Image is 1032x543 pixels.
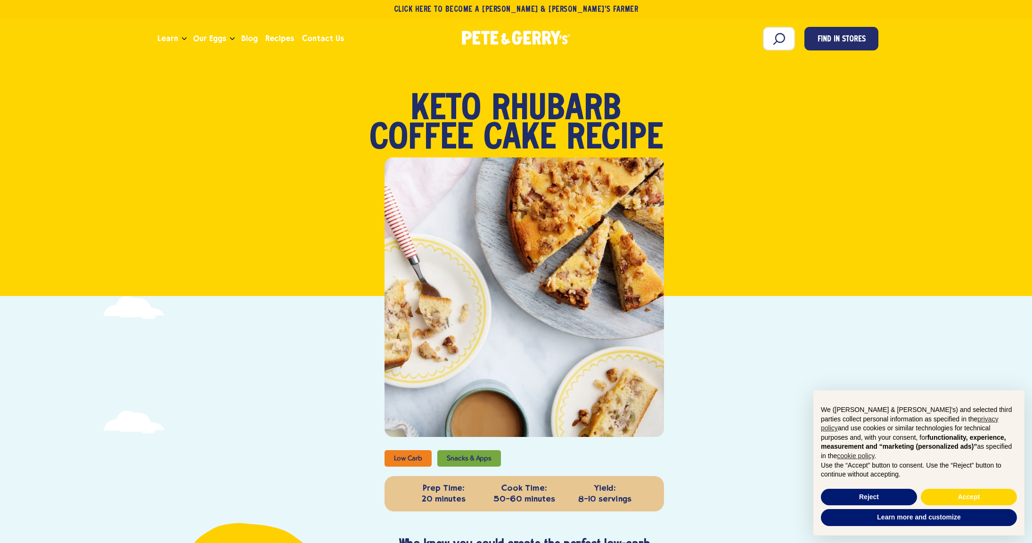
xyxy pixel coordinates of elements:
a: Find in Stores [804,27,878,50]
strong: Yield: [567,483,643,494]
span: Contact Us [302,33,344,44]
span: Find in Stores [818,33,866,46]
p: Use the “Accept” button to consent. Use the “Reject” button to continue without accepting. [821,461,1017,479]
button: Learn more and customize [821,509,1017,526]
a: Recipes [262,26,298,51]
p: 50-60 minutes [486,483,562,505]
span: Recipe [566,124,663,154]
span: Keto [411,95,481,124]
p: We ([PERSON_NAME] & [PERSON_NAME]'s) and selected third parties collect personal information as s... [821,405,1017,461]
p: 8-10 servings [567,483,643,505]
p: 20 minutes [406,483,482,505]
span: Rhubarb [491,95,621,124]
a: Learn [154,26,182,51]
span: Our Eggs [193,33,226,44]
span: Cake [483,124,556,154]
input: Search [763,27,795,50]
li: Snacks & Apps [437,450,501,467]
a: Contact Us [298,26,348,51]
a: Blog [238,26,262,51]
button: Open the dropdown menu for Our Eggs [230,37,235,41]
span: Recipes [265,33,294,44]
a: Our Eggs [189,26,230,51]
strong: Prep Time: [406,483,482,494]
span: Blog [241,33,258,44]
li: Low Carb [385,450,432,467]
strong: Cook Time: [486,483,562,494]
button: Open the dropdown menu for Learn [182,37,187,41]
span: Coffee [369,124,473,154]
span: Learn [157,33,178,44]
a: cookie policy [837,452,874,460]
button: Reject [821,489,917,506]
button: Accept [921,489,1017,506]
